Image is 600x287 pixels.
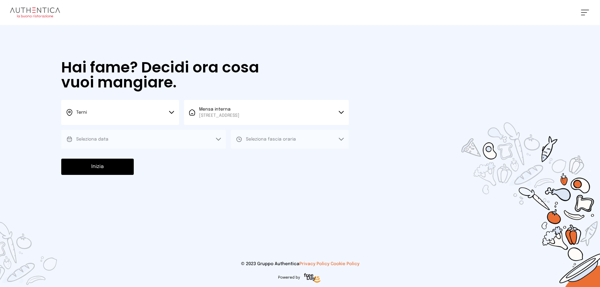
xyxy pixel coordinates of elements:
a: Privacy Policy [299,262,329,266]
button: Seleziona data [61,130,226,149]
a: Cookie Policy [331,262,359,266]
button: Seleziona fascia oraria [231,130,349,149]
span: Seleziona data [76,137,108,141]
span: Powered by [278,275,300,280]
h1: Hai fame? Decidi ora cosa vuoi mangiare. [61,60,277,90]
img: logo.8f33a47.png [10,7,60,17]
p: © 2023 Gruppo Authentica [10,261,590,267]
span: Seleziona fascia oraria [246,137,296,141]
img: sticker-selezione-mensa.70a28f7.png [425,87,600,287]
button: Mensa interna[STREET_ADDRESS] [184,100,349,125]
span: Terni [76,110,87,115]
button: Terni [61,100,179,125]
img: logo-freeday.3e08031.png [302,272,322,285]
button: Inizia [61,159,134,175]
span: [STREET_ADDRESS] [199,112,239,119]
span: Mensa interna [199,106,239,119]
